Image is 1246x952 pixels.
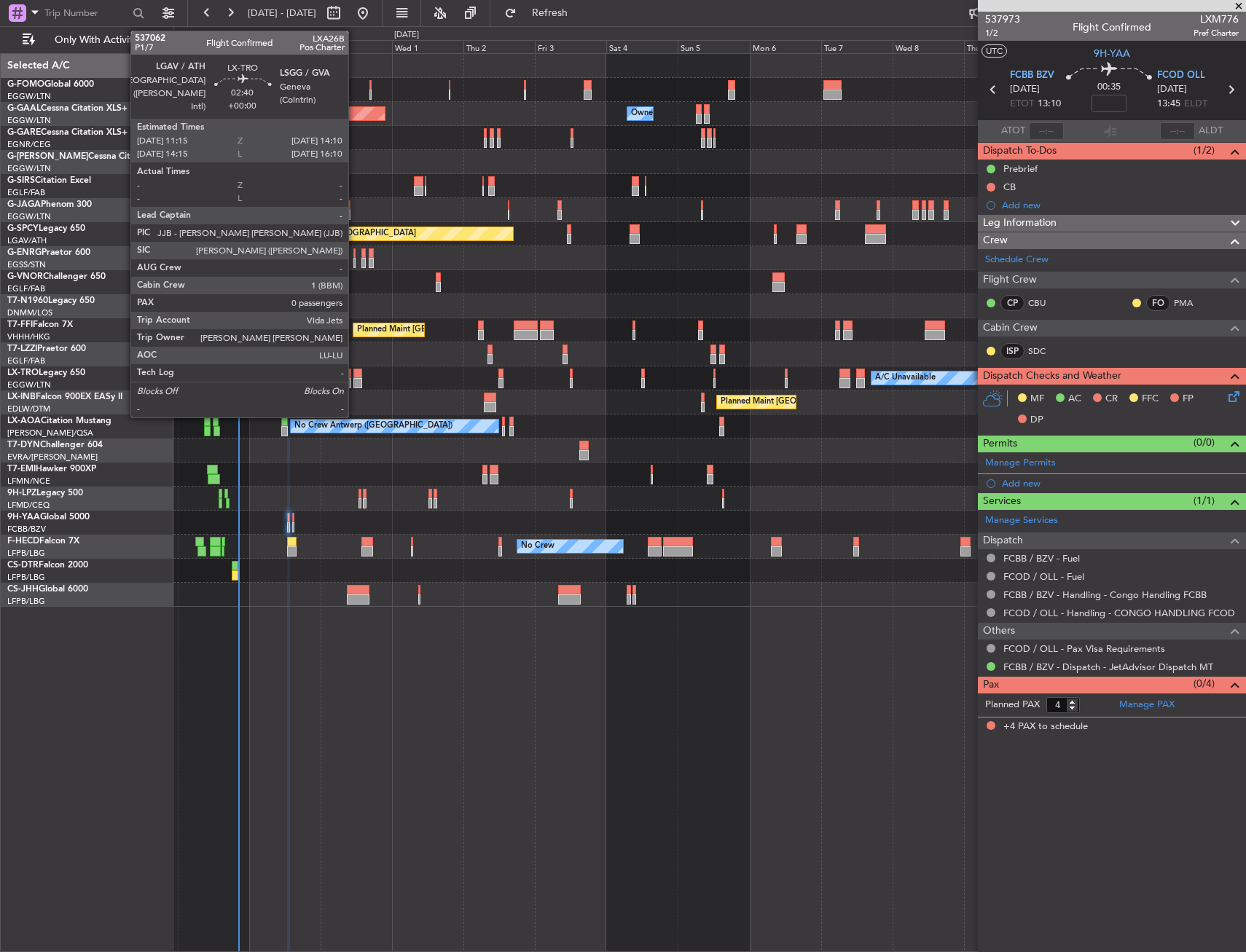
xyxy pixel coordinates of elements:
[1146,295,1170,311] div: FO
[7,345,37,353] span: T7-LZZI
[7,320,33,329] span: T7-FFI
[357,319,587,341] div: Planned Maint [GEOGRAPHIC_DATA] ([GEOGRAPHIC_DATA])
[521,535,555,557] div: No Crew
[221,175,450,197] div: Planned Maint [GEOGRAPHIC_DATA] ([GEOGRAPHIC_DATA])
[983,623,1015,640] span: Others
[1157,68,1205,83] span: FCOD OLL
[7,80,44,89] span: G-FOMO
[893,40,964,53] div: Wed 8
[7,296,95,305] a: T7-N1960Legacy 650
[875,367,936,389] div: A/C Unavailable
[985,698,1040,712] label: Planned PAX
[7,272,43,281] span: G-VNOR
[7,476,50,487] a: LFMN/NCE
[394,29,419,42] div: [DATE]
[981,44,1007,58] button: UTC
[7,187,45,198] a: EGLF/FAB
[248,7,316,20] span: [DATE] - [DATE]
[983,493,1021,510] span: Services
[181,151,242,173] div: A/C Unavailable
[7,355,45,366] a: EGLF/FAB
[1010,68,1054,83] span: FCBB BZV
[985,514,1058,528] a: Manage Services
[7,379,51,390] a: EGGW/LTN
[1028,345,1061,358] a: SDC
[7,152,88,161] span: G-[PERSON_NAME]
[535,40,606,53] div: Fri 3
[7,272,106,281] a: G-VNORChallenger 650
[983,320,1038,337] span: Cabin Crew
[985,456,1056,471] a: Manage Permits
[983,232,1008,249] span: Crew
[38,35,154,45] span: Only With Activity
[7,176,35,185] span: G-SIRS
[1003,162,1038,175] div: Prebrief
[7,513,90,522] a: 9H-YAAGlobal 5000
[1073,20,1151,35] div: Flight Confirmed
[7,296,48,305] span: T7-N1960
[7,417,41,425] span: LX-AOA
[7,211,51,222] a: EGGW/LTN
[1029,122,1064,140] input: --:--
[178,40,249,53] div: Sun 28
[7,224,85,233] a: G-SPCYLegacy 650
[983,677,999,693] span: Pax
[721,391,950,413] div: Planned Maint [GEOGRAPHIC_DATA] ([GEOGRAPHIC_DATA])
[7,115,51,126] a: EGGW/LTN
[983,143,1057,160] span: Dispatch To-Dos
[7,548,45,559] a: LFPB/LBG
[7,104,128,113] a: G-GAALCessna Citation XLS+
[7,489,83,497] a: 9H-LPZLegacy 500
[321,40,392,53] div: Tue 30
[1194,493,1215,508] span: (1/1)
[7,91,51,102] a: EGGW/LTN
[678,40,749,53] div: Sun 5
[1194,143,1215,158] span: (1/2)
[1105,392,1118,406] span: CR
[7,200,41,209] span: G-JAGA
[520,8,581,18] span: Refresh
[7,561,88,570] a: CS-DTRFalcon 2000
[7,224,39,233] span: G-SPCY
[1194,435,1215,450] span: (0/0)
[964,40,1035,53] div: Thu 9
[983,532,1023,549] span: Dispatch
[7,537,79,546] a: F-HECDFalcon 7X
[1001,124,1025,138] span: ATOT
[1174,296,1207,310] a: PMA
[392,40,463,53] div: Wed 1
[7,104,41,113] span: G-GAAL
[7,320,73,329] a: T7-FFIFalcon 7X
[750,40,821,53] div: Mon 6
[7,331,50,342] a: VHHH/HKG
[631,103,656,125] div: Owner
[1068,392,1081,406] span: AC
[7,235,47,246] a: LGAV/ATH
[7,80,94,89] a: G-FOMOGlobal 6000
[110,343,347,365] div: A/C Unavailable [GEOGRAPHIC_DATA] ([GEOGRAPHIC_DATA])
[1003,661,1213,673] a: FCBB / BZV - Dispatch - JetAdvisor Dispatch MT
[1003,720,1088,734] span: +4 PAX to schedule
[1142,392,1159,406] span: FFC
[463,40,535,53] div: Thu 2
[7,572,45,583] a: LFPB/LBG
[983,215,1057,232] span: Leg Information
[7,537,39,546] span: F-HECD
[7,524,46,535] a: FCBB/BZV
[1183,392,1194,406] span: FP
[1194,676,1215,691] span: (0/4)
[7,139,51,150] a: EGNR/CEG
[7,163,51,174] a: EGGW/LTN
[1157,82,1187,97] span: [DATE]
[7,128,41,137] span: G-GARE
[1003,552,1080,564] a: FCBB / BZV - Fuel
[7,585,88,594] a: CS-JHHGlobal 6000
[7,393,36,401] span: LX-INB
[7,393,122,401] a: LX-INBFalcon 900EX EASy II
[7,307,52,318] a: DNMM/LOS
[1028,296,1061,310] a: CBU
[1003,607,1235,619] a: FCOD / OLL - Handling - CONGO HANDLING FCOD
[7,404,50,414] a: EDLW/DTM
[1002,199,1239,211] div: Add new
[7,561,39,570] span: CS-DTR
